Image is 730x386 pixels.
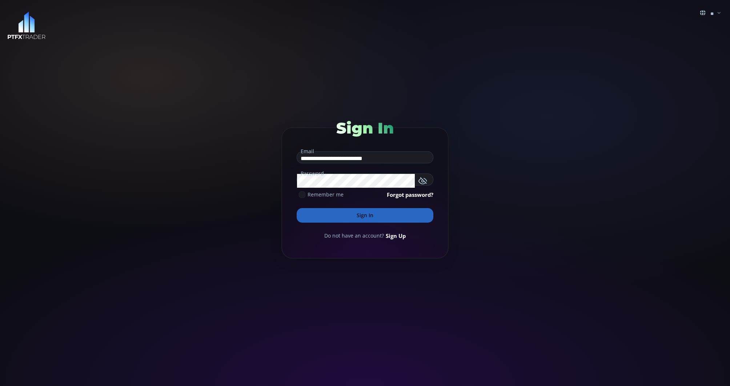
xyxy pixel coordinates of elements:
[386,232,406,240] a: Sign Up
[297,208,433,223] button: Sign In
[7,12,46,40] img: LOGO
[308,191,344,198] span: Remember me
[387,191,433,199] a: Forgot password?
[336,119,394,138] span: Sign In
[297,232,433,240] div: Do not have an account?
